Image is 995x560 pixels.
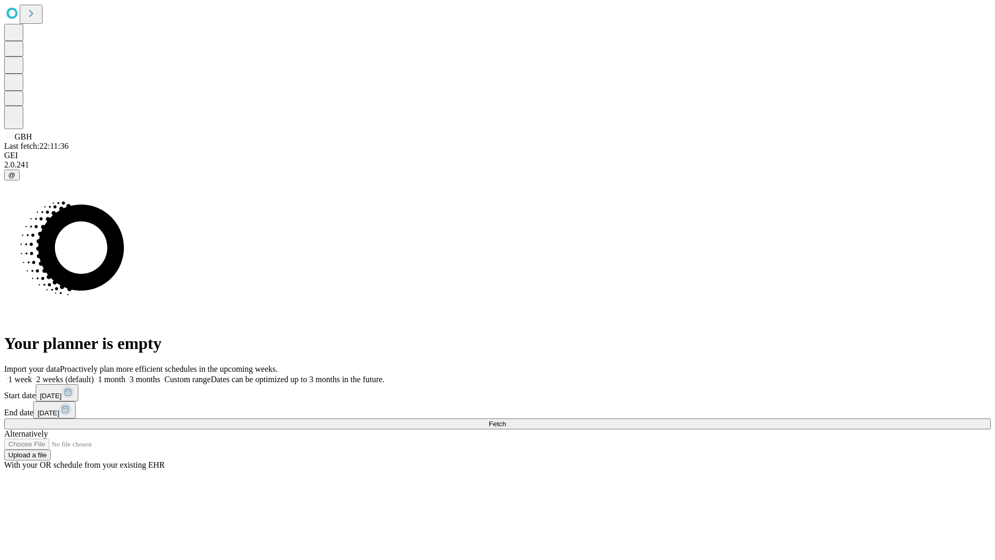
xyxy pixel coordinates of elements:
[4,384,991,401] div: Start date
[164,375,210,384] span: Custom range
[15,132,32,141] span: GBH
[4,450,51,460] button: Upload a file
[8,171,16,179] span: @
[4,418,991,429] button: Fetch
[36,384,78,401] button: [DATE]
[36,375,94,384] span: 2 weeks (default)
[4,365,60,373] span: Import your data
[40,392,62,400] span: [DATE]
[489,420,506,428] span: Fetch
[130,375,160,384] span: 3 months
[4,160,991,170] div: 2.0.241
[33,401,76,418] button: [DATE]
[4,170,20,180] button: @
[60,365,278,373] span: Proactively plan more efficient schedules in the upcoming weeks.
[4,151,991,160] div: GEI
[4,460,165,469] span: With your OR schedule from your existing EHR
[98,375,125,384] span: 1 month
[37,409,59,417] span: [DATE]
[4,429,48,438] span: Alternatively
[8,375,32,384] span: 1 week
[4,334,991,353] h1: Your planner is empty
[211,375,385,384] span: Dates can be optimized up to 3 months in the future.
[4,142,68,150] span: Last fetch: 22:11:36
[4,401,991,418] div: End date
